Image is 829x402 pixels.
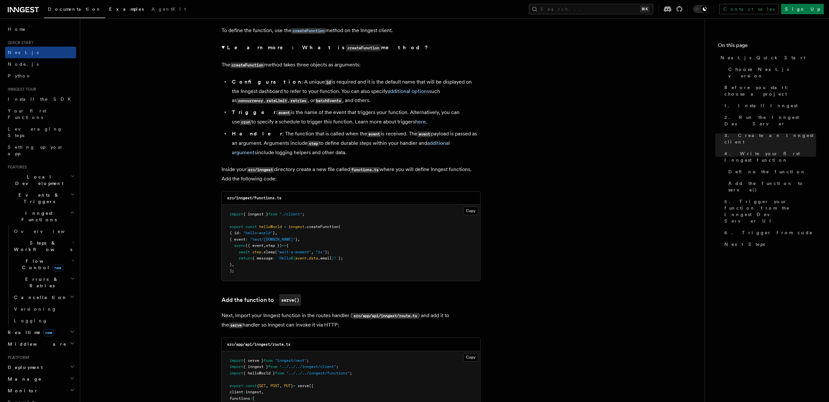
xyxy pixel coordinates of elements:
a: 6. Trigger from code [722,227,816,238]
strong: Trigger [232,109,276,115]
span: 3. Create an Inngest client [724,132,816,145]
span: { [286,243,289,248]
span: ; [336,364,338,369]
li: : The function that is called when the is received. The payload is passed as an argument. Argumen... [230,129,481,157]
a: Examples [105,2,148,17]
span: step }) [266,243,282,248]
span: Next.js [8,50,39,55]
strong: Handler [232,131,282,137]
strong: Configuration [232,79,301,85]
span: ( [338,224,341,229]
code: batchEvents [315,98,342,104]
span: ; [302,212,304,216]
a: Overview [11,225,76,237]
code: functions.ts [350,167,380,173]
span: import [230,364,243,369]
span: new [43,329,54,336]
span: Manage [5,376,42,382]
span: Leveraging Steps [8,126,62,138]
span: : [250,396,252,401]
summary: Learn more: What iscreateFunctionmethod? [221,43,481,52]
a: 3. Create an Inngest client [722,130,816,148]
button: Inngest Functions [5,207,76,225]
span: : [245,237,248,242]
a: createFunction [291,27,325,33]
a: Contact sales [719,4,778,14]
li: : is the name of the event that triggers your function. Alternatively, you can use to specify a s... [230,108,481,127]
span: step [252,250,261,254]
span: event [295,256,307,260]
a: 4. Write your first Inngest function [722,148,816,166]
code: id [325,80,332,85]
span: 6. Trigger from code [724,229,813,236]
code: event [277,110,291,116]
span: { helloWorld } [243,371,275,375]
a: Leveraging Steps [5,123,76,141]
span: Define the function [728,168,806,175]
span: Setting up your app [8,144,63,156]
span: { event [230,237,245,242]
span: "inngest/next" [275,358,307,363]
span: ({ [309,384,313,388]
span: , [266,384,268,388]
span: Python [8,73,31,78]
span: : [243,390,245,394]
button: Manage [5,373,76,385]
span: Monitor [5,387,38,394]
code: src/app/api/inngest/route.ts [352,313,418,319]
span: ); [325,250,329,254]
span: ); [230,269,234,273]
span: import [230,212,243,216]
span: Documentation [48,6,101,12]
span: Deployment [5,364,43,371]
a: here [415,119,426,125]
span: 2. Run the Inngest Dev Server [724,114,816,127]
div: Inngest Functions [5,225,76,327]
span: inngest [289,224,304,229]
span: data [309,256,318,260]
button: Events & Triggers [5,189,76,207]
span: Before you start: choose a project [724,84,816,97]
span: [ [252,396,255,401]
button: Steps & Workflows [11,237,76,255]
a: AgentKit [148,2,190,17]
span: Inngest tour [5,87,36,92]
a: Add the function toserve() [221,294,301,306]
span: , [275,231,277,235]
span: Add the function to serve() [728,180,816,193]
span: Install the SDK [8,97,75,102]
span: Next.js Quick Start [721,54,805,61]
span: inngest [245,390,261,394]
span: Your first Functions [8,108,46,120]
span: import [230,371,243,375]
button: Monitor [5,385,76,396]
span: Events & Triggers [5,192,71,205]
p: The method takes three objects as arguments: [221,60,481,70]
button: Local Development [5,171,76,189]
span: }; [338,256,343,260]
button: Flow Controlnew [11,255,76,273]
span: : [239,231,241,235]
code: cron [240,120,251,125]
span: "./client" [279,212,302,216]
span: = [284,224,286,229]
span: = [293,384,295,388]
p: To define the function, use the method on the Inngest client. [221,26,481,35]
span: } [332,256,334,260]
a: Logging [11,315,76,327]
span: => [282,243,286,248]
span: Cancellation [11,294,67,301]
p: Inside your directory create a new file called where you will define Inngest functions. Add the f... [221,165,481,183]
span: Choose Next.js version [728,66,816,79]
span: ${ [291,256,295,260]
a: Versioning [11,303,76,315]
span: 4. Write your first Inngest function [724,150,816,163]
span: POST [270,384,279,388]
span: { id [230,231,239,235]
code: event [367,132,381,137]
span: helloWorld [259,224,282,229]
a: Add the function to serve() [726,178,816,196]
span: Home [8,26,26,32]
a: Install the SDK [5,93,76,105]
span: const [245,224,257,229]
